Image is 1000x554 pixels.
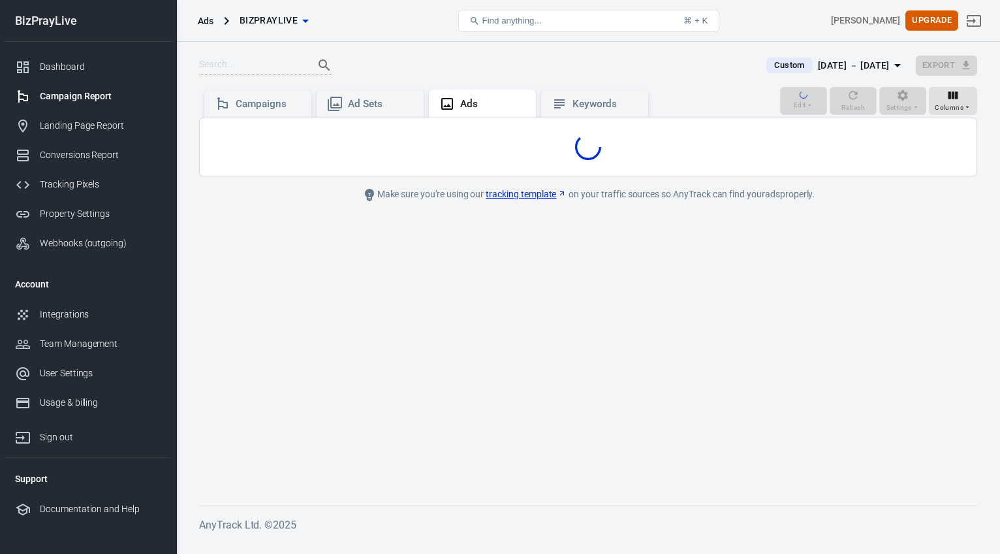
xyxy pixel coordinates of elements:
[486,187,567,201] a: tracking template
[40,396,161,410] div: Usage & billing
[958,5,990,37] a: Sign out
[5,15,172,27] div: BizPrayLive
[40,308,161,321] div: Integrations
[309,50,340,81] button: Search
[5,199,172,229] a: Property Settings
[199,57,304,74] input: Search...
[236,97,301,111] div: Campaigns
[40,207,161,221] div: Property Settings
[929,87,977,116] button: Columns
[905,10,958,31] button: Upgrade
[40,337,161,351] div: Team Management
[756,55,915,76] button: Custom[DATE] － [DATE]
[460,97,525,111] div: Ads
[769,59,809,72] span: Custom
[40,431,161,444] div: Sign out
[683,16,708,25] div: ⌘ + K
[5,388,172,417] a: Usage & billing
[458,10,719,32] button: Find anything...⌘ + K
[40,148,161,162] div: Conversions Report
[5,140,172,170] a: Conversions Report
[40,178,161,191] div: Tracking Pixels
[199,517,977,533] h6: AnyTrack Ltd. © 2025
[294,187,882,203] div: Make sure you're using our on your traffic sources so AnyTrack can find your ads properly.
[572,97,638,111] div: Keywords
[5,170,172,199] a: Tracking Pixels
[40,236,161,250] div: Webhooks (outgoing)
[5,359,172,388] a: User Settings
[831,14,900,27] div: Account id: 0q2gjieR
[40,367,161,380] div: User Settings
[482,16,542,25] span: Find anything...
[5,229,172,258] a: Webhooks (outgoing)
[5,52,172,82] a: Dashboard
[5,111,172,140] a: Landing Page Report
[5,329,172,359] a: Team Management
[40,119,161,133] div: Landing Page Report
[818,57,890,74] div: [DATE] － [DATE]
[5,300,172,329] a: Integrations
[5,417,172,452] a: Sign out
[5,269,172,300] li: Account
[348,97,413,111] div: Ad Sets
[5,82,172,111] a: Campaign Report
[5,463,172,495] li: Support
[935,102,963,114] span: Columns
[40,502,161,516] div: Documentation and Help
[40,90,161,103] div: Campaign Report
[240,12,298,29] span: BizPrayLive
[234,8,313,33] button: BizPrayLive
[198,14,213,27] div: Ads
[40,60,161,74] div: Dashboard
